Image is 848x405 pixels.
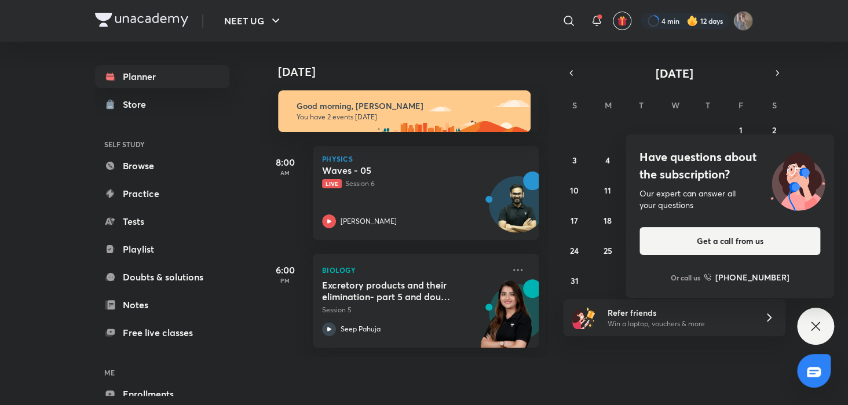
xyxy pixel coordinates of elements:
[95,154,229,177] a: Browse
[598,151,617,169] button: August 4, 2025
[761,148,834,211] img: ttu_illustration_new.svg
[598,181,617,199] button: August 11, 2025
[671,272,700,283] p: Or call us
[704,271,789,283] a: [PHONE_NUMBER]
[686,15,698,27] img: streak
[639,188,820,211] div: Our expert can answer all your questions
[598,241,617,260] button: August 25, 2025
[639,148,820,183] h4: Have questions about the subscription?
[95,210,229,233] a: Tests
[489,183,545,238] img: Avatar
[613,12,631,30] button: avatar
[322,179,342,188] span: Live
[598,211,617,229] button: August 18, 2025
[565,241,584,260] button: August 24, 2025
[297,112,520,122] p: You have 2 events [DATE]
[95,321,229,344] a: Free live classes
[571,275,579,286] abbr: August 31, 2025
[95,13,188,27] img: Company Logo
[565,271,584,290] button: August 31, 2025
[262,155,308,169] h5: 8:00
[262,263,308,277] h5: 6:00
[772,125,776,136] abbr: August 2, 2025
[95,293,229,316] a: Notes
[733,11,753,31] img: shubhanshu yadav
[341,216,397,227] p: [PERSON_NAME]
[705,100,710,111] abbr: Thursday
[765,121,783,139] button: August 2, 2025
[95,93,229,116] a: Store
[671,100,679,111] abbr: Wednesday
[217,9,290,32] button: NEET UG
[95,265,229,289] a: Doubts & solutions
[605,155,610,166] abbr: August 4, 2025
[579,65,769,81] button: [DATE]
[95,65,229,88] a: Planner
[297,101,520,111] h6: Good morning, [PERSON_NAME]
[565,181,584,199] button: August 10, 2025
[95,182,229,205] a: Practice
[95,13,188,30] a: Company Logo
[95,363,229,382] h6: ME
[262,169,308,176] p: AM
[715,271,789,283] h6: [PHONE_NUMBER]
[475,279,539,359] img: unacademy
[604,215,612,226] abbr: August 18, 2025
[322,155,529,162] p: Physics
[95,134,229,154] h6: SELF STUDY
[322,279,466,302] h5: Excretory products and their elimination- part 5 and doubt clearing session
[604,185,611,196] abbr: August 11, 2025
[732,121,750,139] button: August 1, 2025
[739,100,743,111] abbr: Friday
[95,238,229,261] a: Playlist
[772,100,776,111] abbr: Saturday
[739,125,743,136] abbr: August 1, 2025
[322,305,504,315] p: Session 5
[565,151,584,169] button: August 3, 2025
[572,306,595,329] img: referral
[341,324,381,334] p: Seep Pahuja
[571,215,578,226] abbr: August 17, 2025
[572,100,577,111] abbr: Sunday
[608,319,750,329] p: Win a laptop, vouchers & more
[570,245,579,256] abbr: August 24, 2025
[617,16,627,26] img: avatar
[278,90,531,132] img: morning
[604,245,612,256] abbr: August 25, 2025
[262,277,308,284] p: PM
[123,97,153,111] div: Store
[570,185,579,196] abbr: August 10, 2025
[322,263,504,277] p: Biology
[639,227,820,255] button: Get a call from us
[565,211,584,229] button: August 17, 2025
[278,65,550,79] h4: [DATE]
[656,65,693,81] span: [DATE]
[639,100,644,111] abbr: Tuesday
[608,307,750,319] h6: Refer friends
[322,165,466,176] h5: Waves - 05
[572,155,577,166] abbr: August 3, 2025
[322,178,504,189] p: Session 6
[605,100,612,111] abbr: Monday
